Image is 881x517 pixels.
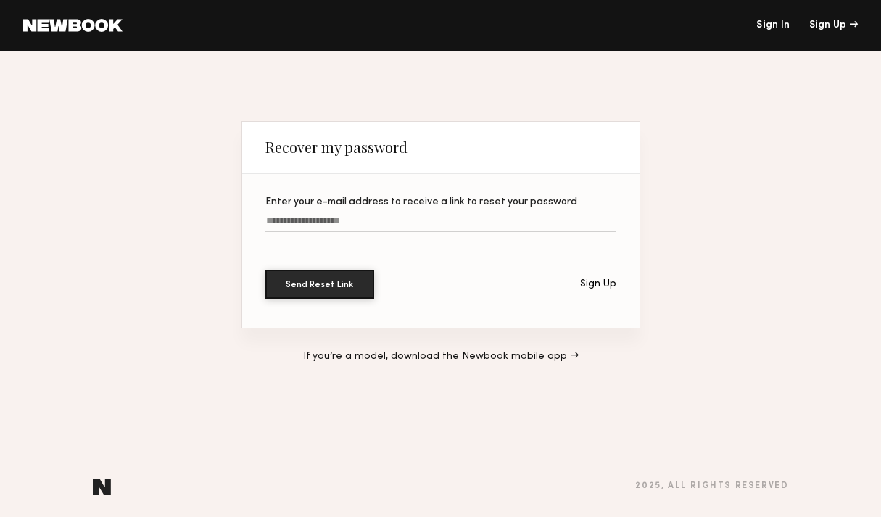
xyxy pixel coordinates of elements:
div: 2025 , all rights reserved [635,481,788,491]
div: Sign Up [580,279,616,289]
a: Sign In [756,20,790,30]
input: Enter your e-mail address to receive a link to reset your password [265,215,616,232]
button: Send Reset Link [265,270,374,299]
div: Enter your e-mail address to receive a link to reset your password [265,197,616,207]
div: Recover my password [265,138,408,156]
a: If you’re a model, download the Newbook mobile app → [303,352,579,362]
div: Sign Up [809,20,858,30]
